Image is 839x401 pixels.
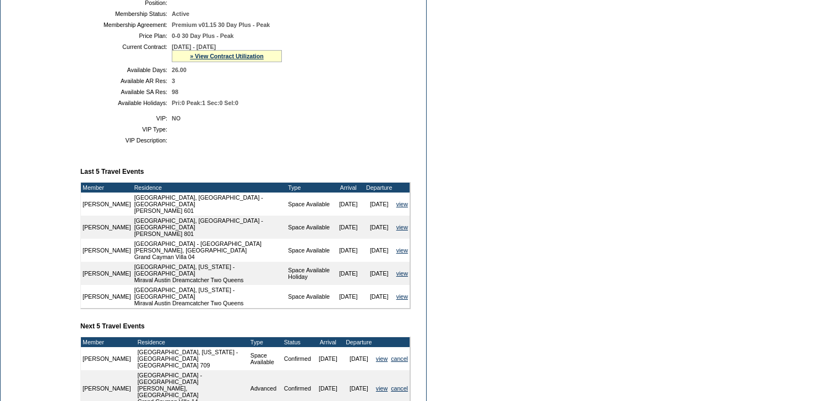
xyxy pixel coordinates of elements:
[81,262,133,285] td: [PERSON_NAME]
[172,100,238,106] span: Pri:0 Peak:1 Sec:0 Sel:0
[286,285,333,308] td: Space Available
[333,216,364,239] td: [DATE]
[85,115,167,122] td: VIP:
[172,89,178,95] span: 98
[172,10,189,17] span: Active
[282,347,313,370] td: Confirmed
[80,168,144,175] b: Last 5 Travel Events
[333,193,364,216] td: [DATE]
[133,239,287,262] td: [GEOGRAPHIC_DATA] - [GEOGRAPHIC_DATA][PERSON_NAME], [GEOGRAPHIC_DATA] Grand Cayman Villa 04
[391,355,408,362] a: cancel
[172,78,175,84] span: 3
[81,216,133,239] td: [PERSON_NAME]
[364,285,395,308] td: [DATE]
[391,385,408,392] a: cancel
[249,347,282,370] td: Space Available
[81,183,133,193] td: Member
[133,262,287,285] td: [GEOGRAPHIC_DATA], [US_STATE] - [GEOGRAPHIC_DATA] Miraval Austin Dreamcatcher Two Queens
[85,78,167,84] td: Available AR Res:
[81,337,133,347] td: Member
[133,183,287,193] td: Residence
[313,347,344,370] td: [DATE]
[81,239,133,262] td: [PERSON_NAME]
[249,337,282,347] td: Type
[80,322,145,330] b: Next 5 Travel Events
[364,262,395,285] td: [DATE]
[190,53,264,59] a: » View Contract Utilization
[333,183,364,193] td: Arrival
[344,337,374,347] td: Departure
[376,385,388,392] a: view
[172,43,216,50] span: [DATE] - [DATE]
[81,285,133,308] td: [PERSON_NAME]
[396,270,408,277] a: view
[85,89,167,95] td: Available SA Res:
[376,355,388,362] a: view
[286,216,333,239] td: Space Available
[286,239,333,262] td: Space Available
[286,193,333,216] td: Space Available
[364,216,395,239] td: [DATE]
[396,247,408,254] a: view
[133,285,287,308] td: [GEOGRAPHIC_DATA], [US_STATE] - [GEOGRAPHIC_DATA] Miraval Austin Dreamcatcher Two Queens
[396,224,408,230] a: view
[81,347,133,370] td: [PERSON_NAME]
[333,262,364,285] td: [DATE]
[364,193,395,216] td: [DATE]
[85,100,167,106] td: Available Holidays:
[85,10,167,17] td: Membership Status:
[286,262,333,285] td: Space Available Holiday
[85,43,167,62] td: Current Contract:
[172,21,270,28] span: Premium v01.15 30 Day Plus - Peak
[81,193,133,216] td: [PERSON_NAME]
[286,183,333,193] td: Type
[344,347,374,370] td: [DATE]
[85,67,167,73] td: Available Days:
[364,239,395,262] td: [DATE]
[282,337,313,347] td: Status
[364,183,395,193] td: Departure
[136,347,249,370] td: [GEOGRAPHIC_DATA], [US_STATE] - [GEOGRAPHIC_DATA] [GEOGRAPHIC_DATA] 709
[85,137,167,144] td: VIP Description:
[396,293,408,300] a: view
[133,216,287,239] td: [GEOGRAPHIC_DATA], [GEOGRAPHIC_DATA] - [GEOGRAPHIC_DATA] [PERSON_NAME] 801
[85,21,167,28] td: Membership Agreement:
[333,285,364,308] td: [DATE]
[136,337,249,347] td: Residence
[396,201,408,207] a: view
[133,193,287,216] td: [GEOGRAPHIC_DATA], [GEOGRAPHIC_DATA] - [GEOGRAPHIC_DATA] [PERSON_NAME] 601
[172,67,187,73] span: 26.00
[333,239,364,262] td: [DATE]
[85,32,167,39] td: Price Plan:
[172,32,234,39] span: 0-0 30 Day Plus - Peak
[313,337,344,347] td: Arrival
[85,126,167,133] td: VIP Type:
[172,115,181,122] span: NO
